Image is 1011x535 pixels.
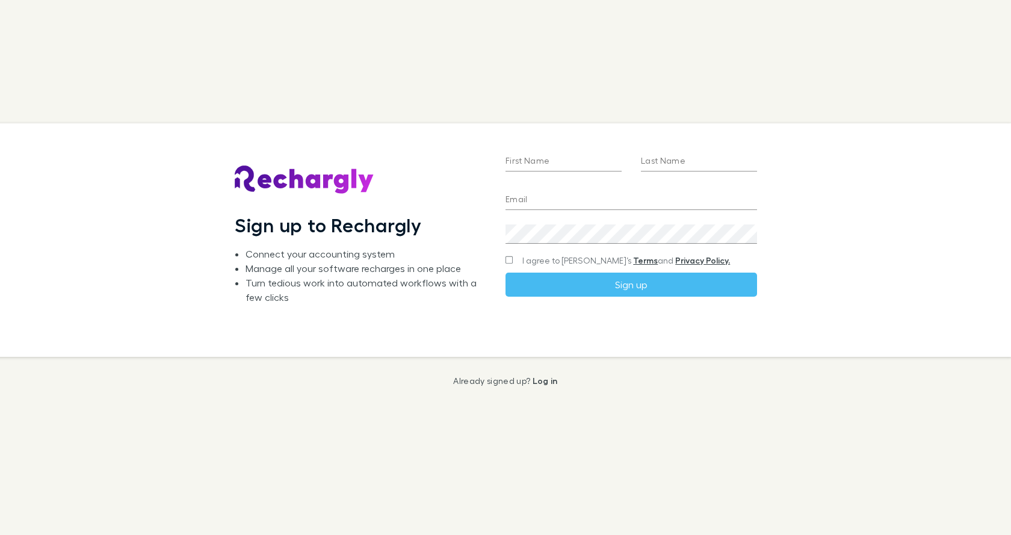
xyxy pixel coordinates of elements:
a: Terms [633,255,658,265]
h1: Sign up to Rechargly [235,214,422,237]
li: Turn tedious work into automated workflows with a few clicks [246,276,486,305]
button: Sign up [505,273,757,297]
a: Log in [533,376,558,386]
li: Manage all your software recharges in one place [246,261,486,276]
a: Privacy Policy. [675,255,730,265]
span: I agree to [PERSON_NAME]’s and [522,255,730,267]
li: Connect your accounting system [246,247,486,261]
img: Rechargly's Logo [235,165,374,194]
p: Already signed up? [453,376,557,386]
